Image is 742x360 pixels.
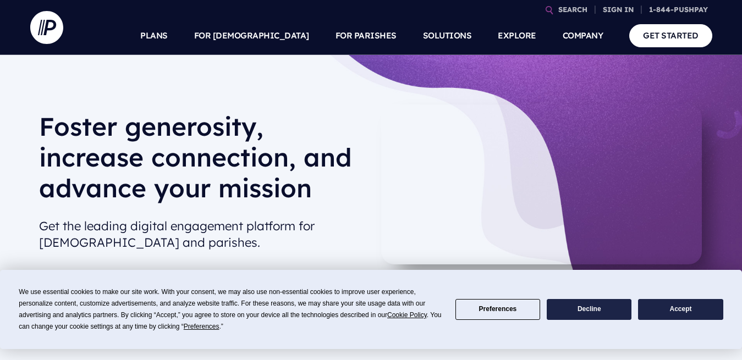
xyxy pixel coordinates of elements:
[194,16,309,55] a: FOR [DEMOGRAPHIC_DATA]
[387,311,427,319] span: Cookie Policy
[629,24,712,47] a: GET STARTED
[638,299,723,320] button: Accept
[19,286,442,333] div: We use essential cookies to make our site work. With your consent, we may also use non-essential ...
[563,16,603,55] a: COMPANY
[498,16,536,55] a: EXPLORE
[423,16,472,55] a: SOLUTIONS
[39,213,362,256] h2: Get the leading digital engagement platform for [DEMOGRAPHIC_DATA] and parishes.
[39,111,362,212] h1: Foster generosity, increase connection, and advance your mission
[547,299,631,320] button: Decline
[336,16,397,55] a: FOR PARISHES
[140,16,168,55] a: PLANS
[184,323,219,330] span: Preferences
[455,299,540,320] button: Preferences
